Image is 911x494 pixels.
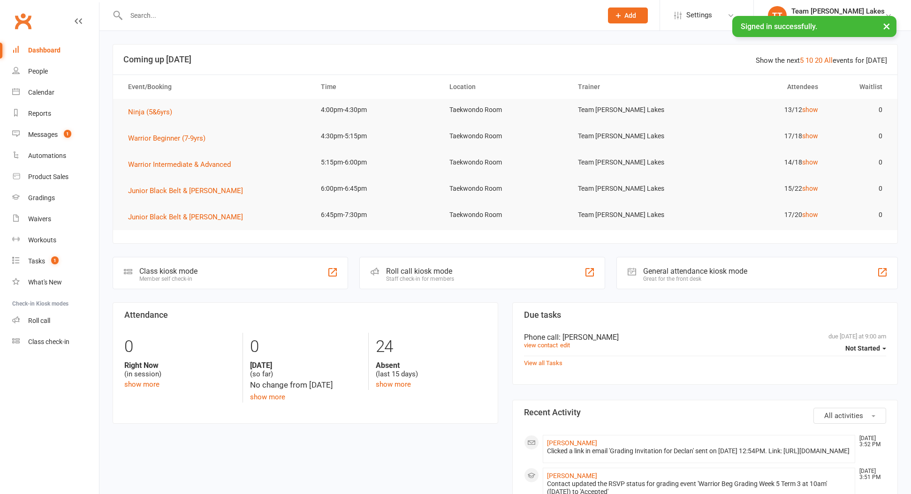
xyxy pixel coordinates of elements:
[124,380,159,389] a: show more
[28,194,55,202] div: Gradings
[698,99,827,121] td: 13/12
[28,173,68,180] div: Product Sales
[12,310,99,331] a: Roll call
[128,187,243,195] span: Junior Black Belt & [PERSON_NAME]
[805,56,813,65] a: 10
[250,361,361,370] strong: [DATE]
[827,75,891,99] th: Waitlist
[824,412,863,420] span: All activities
[802,211,818,218] a: show
[128,211,250,223] button: Junior Black Belt & [PERSON_NAME]
[569,75,698,99] th: Trainer
[12,209,99,230] a: Waivers
[123,9,596,22] input: Search...
[524,310,886,320] h3: Due tasks
[768,6,787,25] div: TT
[120,75,312,99] th: Event/Booking
[608,7,648,23] button: Add
[250,379,361,391] div: No change from [DATE]
[802,132,818,140] a: show
[741,22,817,31] span: Signed in successfully.
[128,160,231,169] span: Warrior Intermediate & Advanced
[28,338,69,345] div: Class check-in
[12,166,99,187] a: Product Sales
[698,151,827,173] td: 14/18
[28,67,48,75] div: People
[547,439,597,447] a: [PERSON_NAME]
[11,9,35,33] a: Clubworx
[827,178,891,200] td: 0
[12,124,99,145] a: Messages 1
[802,185,818,192] a: show
[12,61,99,82] a: People
[12,230,99,251] a: Workouts
[250,393,285,401] a: show more
[12,145,99,166] a: Automations
[698,125,827,147] td: 17/18
[250,333,361,361] div: 0
[827,151,891,173] td: 0
[250,361,361,379] div: (so far)
[569,178,698,200] td: Team [PERSON_NAME] Lakes
[28,236,56,244] div: Workouts
[878,16,895,36] button: ×
[441,178,569,200] td: Taekwondo Room
[643,267,747,276] div: General attendance kiosk mode
[698,204,827,226] td: 17/20
[139,267,197,276] div: Class kiosk mode
[845,344,880,352] span: Not Started
[312,178,441,200] td: 6:00pm-6:45pm
[756,55,887,66] div: Show the next events for [DATE]
[547,447,851,455] div: Clicked a link in email 'Grading Invitation for Declan' sent on [DATE] 12:54PM. Link: [URL][DOMAI...
[791,7,885,15] div: Team [PERSON_NAME] Lakes
[524,342,558,349] a: view contact
[802,158,818,166] a: show
[569,204,698,226] td: Team [PERSON_NAME] Lakes
[12,331,99,352] a: Class kiosk mode
[524,359,562,367] a: View all Tasks
[560,342,570,349] a: edit
[791,15,885,24] div: Team [PERSON_NAME] Lakes
[813,408,886,424] button: All activities
[312,125,441,147] td: 4:30pm-5:15pm
[524,333,886,342] div: Phone call
[124,361,235,370] strong: Right Now
[128,108,172,116] span: Ninja (5&6yrs)
[28,317,50,324] div: Roll call
[128,213,243,221] span: Junior Black Belt & [PERSON_NAME]
[441,204,569,226] td: Taekwondo Room
[569,151,698,173] td: Team [PERSON_NAME] Lakes
[569,125,698,147] td: Team [PERSON_NAME] Lakes
[312,204,441,226] td: 6:45pm-7:30pm
[12,251,99,272] a: Tasks 1
[827,125,891,147] td: 0
[827,99,891,121] td: 0
[28,152,66,159] div: Automations
[441,99,569,121] td: Taekwondo Room
[698,178,827,200] td: 15/22
[128,106,179,118] button: Ninja (5&6yrs)
[524,408,886,417] h3: Recent Activity
[386,267,454,276] div: Roll call kiosk mode
[643,276,747,282] div: Great for the front desk
[815,56,822,65] a: 20
[28,278,62,286] div: What's New
[376,361,486,379] div: (last 15 days)
[124,361,235,379] div: (in session)
[12,187,99,209] a: Gradings
[441,125,569,147] td: Taekwondo Room
[686,5,712,26] span: Settings
[624,12,636,19] span: Add
[28,110,51,117] div: Reports
[12,272,99,293] a: What's New
[12,40,99,61] a: Dashboard
[28,257,45,265] div: Tasks
[51,256,59,264] span: 1
[559,333,619,342] span: : [PERSON_NAME]
[28,131,58,138] div: Messages
[698,75,827,99] th: Attendees
[376,361,486,370] strong: Absent
[569,99,698,121] td: Team [PERSON_NAME] Lakes
[124,333,235,361] div: 0
[128,134,205,142] span: Warrior Beginner (7-9yrs)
